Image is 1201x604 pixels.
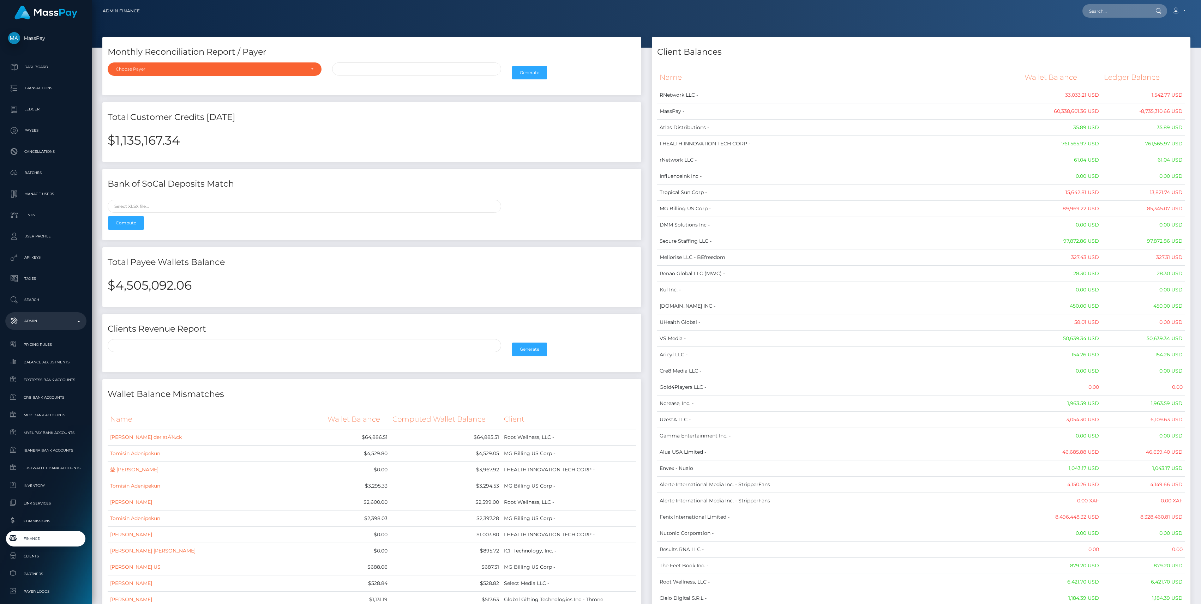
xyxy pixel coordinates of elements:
h4: Wallet Balance Mismatches [108,388,636,400]
span: Balance Adjustments [8,358,84,366]
td: $0.00 [325,526,390,543]
a: MyEUPay Bank Accounts [5,425,86,440]
td: 450.00 USD [1101,298,1185,314]
td: 879.20 USD [1101,558,1185,574]
a: [PERSON_NAME] der stÃ¼ck [110,434,182,440]
td: $3,294.53 [390,478,501,494]
td: Ncrease, Inc. - [657,395,1022,412]
td: Atlas Distributions - [657,120,1022,136]
span: Commissions [8,517,84,525]
a: CRB Bank Accounts [5,390,86,405]
td: 85,345.07 USD [1101,201,1185,217]
a: Transactions [5,79,86,97]
a: Links [5,206,86,224]
td: $688.06 [325,559,390,575]
p: Taxes [8,273,84,284]
td: $3,295.33 [325,478,390,494]
span: Ibanera Bank Accounts [8,446,84,454]
td: 8,328,460.81 USD [1101,509,1185,525]
button: Generate [512,66,547,79]
a: Tomisin Adenipekun [110,483,160,489]
td: 0.00 USD [1101,525,1185,542]
td: Meliorise LLC - BEfreedom [657,249,1022,266]
p: Search [8,295,84,305]
p: Admin [8,316,84,326]
td: 46,639.40 USD [1101,444,1185,460]
td: $0.00 [325,543,390,559]
a: JustWallet Bank Accounts [5,460,86,476]
button: Choose Payer [108,62,322,76]
td: 0.00 [1101,379,1185,395]
td: $64,886.51 [325,429,390,445]
a: Taxes [5,270,86,288]
td: 450.00 USD [1022,298,1101,314]
td: 60,338,601.36 USD [1022,103,1101,120]
p: User Profile [8,231,84,242]
td: Gamma Entertainment Inc. - [657,428,1022,444]
td: 6,421.70 USD [1022,574,1101,590]
td: 0.00 USD [1022,525,1101,542]
td: $0.00 [325,461,390,478]
td: I HEALTH INNOVATION TECH CORP - [502,461,636,478]
td: Alerte International Media Inc. - StripperFans [657,477,1022,493]
td: 97,872.86 USD [1022,233,1101,249]
a: [PERSON_NAME] [PERSON_NAME] [110,548,196,554]
a: Batches [5,164,86,182]
span: Inventory [8,482,84,490]
td: $2,600.00 [325,494,390,510]
td: 0.00 USD [1022,428,1101,444]
td: I HEALTH INNOVATION TECH CORP - [502,526,636,543]
p: Transactions [8,83,84,93]
a: Admin Finance [103,4,140,18]
h4: Total Payee Wallets Balance [108,256,636,268]
td: $1,003.80 [390,526,501,543]
td: Alerte International Media Inc. - StripperFans [657,493,1022,509]
td: 46,685.88 USD [1022,444,1101,460]
td: MassPay - [657,103,1022,120]
td: $2,599.00 [390,494,501,510]
td: 154.26 USD [1022,347,1101,363]
td: MG Billing US Corp - [502,510,636,526]
td: 28.30 USD [1101,266,1185,282]
td: Select Media LLC - [502,575,636,591]
h4: Client Balances [657,46,1185,58]
a: Dashboard [5,58,86,76]
a: Balance Adjustments [5,355,86,370]
td: Root Wellness, LLC - [502,429,636,445]
span: Fortress Bank Accounts [8,376,84,384]
p: Payees [8,125,84,136]
td: 0.00 [1022,379,1101,395]
a: Link Services [5,496,86,511]
td: 3,054.30 USD [1022,412,1101,428]
td: 1,043.17 USD [1101,460,1185,477]
td: 89,969.22 USD [1022,201,1101,217]
td: 28.30 USD [1022,266,1101,282]
td: $64,885.51 [390,429,501,445]
a: Tomisin Adenipekun [110,515,160,521]
td: Kul Inc. - [657,282,1022,298]
td: 33,033.21 USD [1022,87,1101,103]
td: 0.00 USD [1101,168,1185,185]
th: Wallet Balance [1022,68,1101,87]
a: Cancellations [5,143,86,161]
img: MassPay Logo [14,6,77,19]
td: 0.00 USD [1101,282,1185,298]
td: 15,642.81 USD [1022,185,1101,201]
p: Ledger [8,104,84,115]
span: MassPay [5,35,86,41]
td: 327.43 USD [1022,249,1101,266]
td: Envex - Nualo [657,460,1022,477]
span: CRB Bank Accounts [8,393,84,401]
a: Pricing Rules [5,337,86,352]
a: [PERSON_NAME] US [110,564,161,570]
td: 8,496,448.32 USD [1022,509,1101,525]
td: Cre8 Media LLC - [657,363,1022,379]
td: 0.00 XAF [1101,493,1185,509]
td: 1,542.77 USD [1101,87,1185,103]
td: $687.31 [390,559,501,575]
td: 61.04 USD [1101,152,1185,168]
td: 13,821.74 USD [1101,185,1185,201]
td: $2,398.03 [325,510,390,526]
a: [PERSON_NAME] [110,580,152,586]
span: Pricing Rules [8,340,84,349]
